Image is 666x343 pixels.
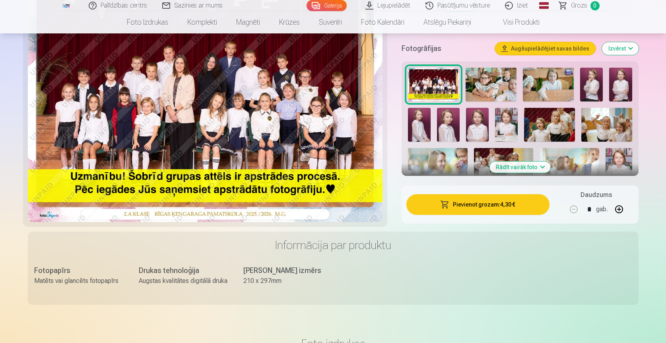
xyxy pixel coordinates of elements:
div: [PERSON_NAME] izmērs [243,265,332,276]
a: Foto kalendāri [351,11,414,33]
a: Suvenīri [309,11,351,33]
div: Augstas kvalitātes digitālā druka [139,276,227,286]
a: Foto izdrukas [117,11,178,33]
a: Magnēti [227,11,270,33]
a: Visi produkti [481,11,549,33]
button: Augšupielādējiet savas bildes [495,42,596,55]
button: Izvērst [602,42,639,55]
h5: Fotogrāfijas [402,43,488,54]
button: Pievienot grozam:4,30 € [406,194,549,215]
span: Grozs [571,1,587,10]
h5: Daudzums [581,190,612,200]
a: Atslēgu piekariņi [414,11,481,33]
div: Fotopapīrs [34,265,123,276]
div: 210 x 297mm [243,276,332,286]
a: Komplekti [178,11,227,33]
a: Krūzes [270,11,309,33]
div: Drukas tehnoloģija [139,265,227,276]
button: Rādīt vairāk foto [489,162,550,173]
h3: Informācija par produktu [34,238,632,252]
div: Matēts vai glancēts fotopapīrs [34,276,123,286]
img: /fa1 [62,3,71,8]
span: 0 [590,1,600,10]
div: gab. [596,200,608,219]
